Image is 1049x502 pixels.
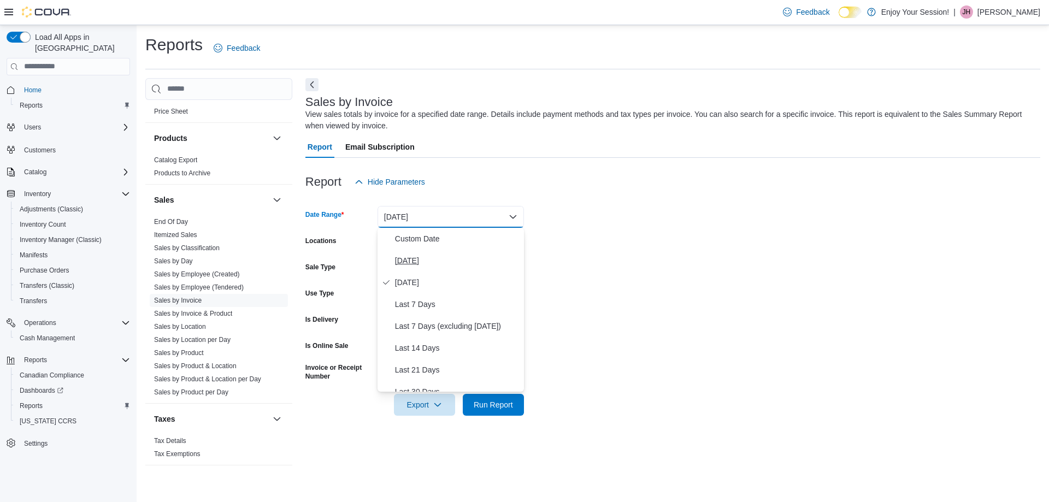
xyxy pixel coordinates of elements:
[11,232,134,247] button: Inventory Manager (Classic)
[154,450,201,458] span: Tax Exemptions
[11,202,134,217] button: Adjustments (Classic)
[154,335,231,344] span: Sales by Location per Day
[15,99,47,112] a: Reports
[400,394,449,416] span: Export
[11,247,134,263] button: Manifests
[15,203,130,216] span: Adjustments (Classic)
[378,228,524,392] div: Select listbox
[305,315,338,324] label: Is Delivery
[15,369,89,382] a: Canadian Compliance
[154,194,268,205] button: Sales
[154,349,204,357] span: Sales by Product
[2,186,134,202] button: Inventory
[395,320,520,333] span: Last 7 Days (excluding [DATE])
[953,5,956,19] p: |
[154,323,206,330] a: Sales by Location
[11,278,134,293] button: Transfers (Classic)
[154,375,261,383] span: Sales by Product & Location per Day
[15,249,52,262] a: Manifests
[154,244,220,252] a: Sales by Classification
[20,143,130,156] span: Customers
[154,231,197,239] a: Itemized Sales
[20,437,52,450] a: Settings
[20,187,130,200] span: Inventory
[474,399,513,410] span: Run Report
[20,316,61,329] button: Operations
[305,289,334,298] label: Use Type
[154,450,201,458] a: Tax Exemptions
[395,298,520,311] span: Last 7 Days
[305,78,319,91] button: Next
[154,362,237,370] span: Sales by Product & Location
[154,194,174,205] h3: Sales
[305,363,373,381] label: Invoice or Receipt Number
[154,218,188,226] a: End Of Day
[145,153,292,184] div: Products
[24,190,51,198] span: Inventory
[24,356,47,364] span: Reports
[154,283,244,292] span: Sales by Employee (Tendered)
[305,341,349,350] label: Is Online Sale
[20,334,75,342] span: Cash Management
[24,168,46,176] span: Catalog
[395,385,520,398] span: Last 30 Days
[154,257,193,265] a: Sales by Day
[154,284,244,291] a: Sales by Employee (Tendered)
[154,414,268,424] button: Taxes
[378,206,524,228] button: [DATE]
[154,437,186,445] a: Tax Details
[2,141,134,157] button: Customers
[24,123,41,132] span: Users
[963,5,971,19] span: JH
[154,362,237,370] a: Sales by Product & Location
[154,156,197,164] a: Catalog Export
[20,121,130,134] span: Users
[270,193,284,206] button: Sales
[2,82,134,98] button: Home
[11,330,134,346] button: Cash Management
[345,136,415,158] span: Email Subscription
[308,136,332,158] span: Report
[11,398,134,414] button: Reports
[20,235,102,244] span: Inventory Manager (Classic)
[24,439,48,448] span: Settings
[15,332,130,345] span: Cash Management
[15,279,130,292] span: Transfers (Classic)
[154,270,240,278] a: Sales by Employee (Created)
[154,388,228,397] span: Sales by Product per Day
[11,217,134,232] button: Inventory Count
[977,5,1040,19] p: [PERSON_NAME]
[20,386,63,395] span: Dashboards
[15,399,47,412] a: Reports
[154,297,202,304] a: Sales by Invoice
[20,297,47,305] span: Transfers
[368,176,425,187] span: Hide Parameters
[350,171,429,193] button: Hide Parameters
[20,436,130,450] span: Settings
[2,164,134,180] button: Catalog
[839,18,839,19] span: Dark Mode
[20,251,48,259] span: Manifests
[11,368,134,383] button: Canadian Compliance
[20,220,66,229] span: Inventory Count
[154,309,232,318] span: Sales by Invoice & Product
[154,108,188,115] a: Price Sheet
[305,210,344,219] label: Date Range
[11,414,134,429] button: [US_STATE] CCRS
[154,270,240,279] span: Sales by Employee (Created)
[209,37,264,59] a: Feedback
[305,175,341,188] h3: Report
[2,352,134,368] button: Reports
[11,293,134,309] button: Transfers
[20,417,76,426] span: [US_STATE] CCRS
[20,101,43,110] span: Reports
[15,203,87,216] a: Adjustments (Classic)
[154,169,210,178] span: Products to Archive
[463,394,524,416] button: Run Report
[839,7,862,18] input: Dark Mode
[15,294,51,308] a: Transfers
[154,310,232,317] a: Sales by Invoice & Product
[20,281,74,290] span: Transfers (Classic)
[305,96,393,109] h3: Sales by Invoice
